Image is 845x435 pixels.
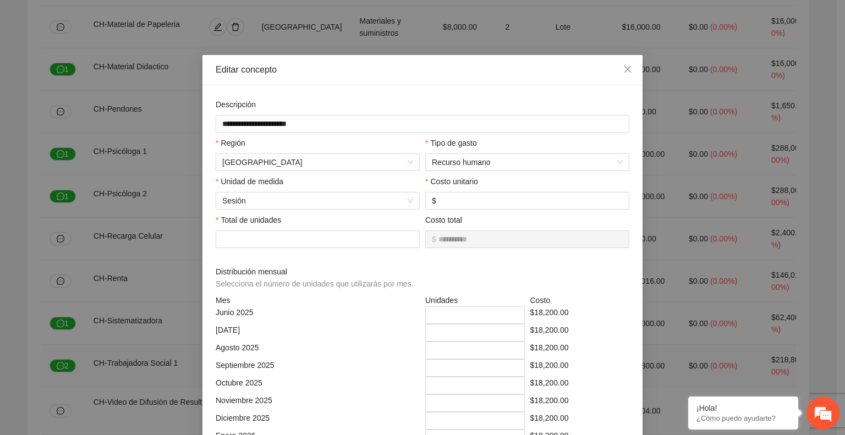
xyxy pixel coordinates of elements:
[213,394,422,412] div: Noviembre 2025
[528,412,633,430] div: $18,200.00
[432,195,436,207] span: $
[213,359,422,377] div: Septiembre 2025
[528,359,633,377] div: $18,200.00
[64,147,152,258] span: Estamos en línea.
[528,324,633,342] div: $18,200.00
[213,306,422,324] div: Junio 2025
[222,192,413,209] span: Sesión
[528,294,633,306] div: Costo
[528,394,633,412] div: $18,200.00
[528,342,633,359] div: $18,200.00
[216,279,414,288] span: Selecciona el número de unidades que utilizarás por mes.
[696,414,790,422] p: ¿Cómo puedo ayudarte?
[528,306,633,324] div: $18,200.00
[528,377,633,394] div: $18,200.00
[213,412,422,430] div: Diciembre 2025
[216,214,281,226] label: Total de unidades
[213,377,422,394] div: Octubre 2025
[213,324,422,342] div: [DATE]
[216,137,245,149] label: Región
[216,98,256,111] label: Descripción
[613,55,643,85] button: Close
[57,56,185,70] div: Chatee con nosotros ahora
[213,294,422,306] div: Mes
[425,175,478,188] label: Costo unitario
[216,64,629,76] div: Editar concepto
[696,404,790,412] div: ¡Hola!
[6,300,210,339] textarea: Escriba su mensaje y pulse “Intro”
[623,65,632,74] span: close
[425,137,477,149] label: Tipo de gasto
[432,154,623,170] span: Recurso humano
[216,175,283,188] label: Unidad de medida
[422,294,528,306] div: Unidades
[432,233,436,245] span: $
[216,266,418,290] span: Distribución mensual
[180,5,207,32] div: Minimizar ventana de chat en vivo
[425,214,462,226] label: Costo total
[213,342,422,359] div: Agosto 2025
[222,154,413,170] span: Chihuahua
